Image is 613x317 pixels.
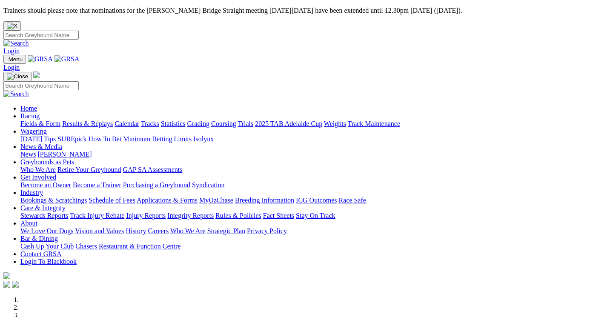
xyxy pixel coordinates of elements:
a: History [126,227,146,234]
a: How To Bet [89,135,122,143]
a: Login [3,64,20,71]
a: Breeding Information [235,197,294,204]
a: 2025 TAB Adelaide Cup [255,120,322,127]
img: GRSA [54,55,80,63]
a: Tracks [141,120,159,127]
img: Search [3,40,29,47]
input: Search [3,81,79,90]
div: Greyhounds as Pets [20,166,610,174]
div: Industry [20,197,610,204]
a: SUREpick [57,135,86,143]
a: Login [3,47,20,54]
a: News [20,151,36,158]
img: X [7,23,17,29]
div: Racing [20,120,610,128]
a: Care & Integrity [20,204,66,211]
button: Toggle navigation [3,55,26,64]
img: Close [7,73,28,80]
span: Menu [9,56,23,63]
a: About [20,220,37,227]
img: facebook.svg [3,281,10,288]
a: Racing [20,112,40,120]
a: Get Involved [20,174,56,181]
div: Bar & Dining [20,243,610,250]
a: Become an Owner [20,181,71,188]
a: Stewards Reports [20,212,68,219]
a: Statistics [161,120,186,127]
a: Home [20,105,37,112]
a: Become a Trainer [73,181,121,188]
a: Chasers Restaurant & Function Centre [75,243,180,250]
a: Trials [238,120,253,127]
img: GRSA [28,55,53,63]
a: Vision and Values [75,227,124,234]
a: Industry [20,189,43,196]
img: Search [3,90,29,98]
a: Injury Reports [126,212,166,219]
a: Calendar [115,120,139,127]
a: Track Injury Rebate [70,212,124,219]
img: logo-grsa-white.png [3,272,10,279]
a: Stay On Track [296,212,335,219]
a: Wagering [20,128,47,135]
p: Trainers should please note that nominations for the [PERSON_NAME] Bridge Straight meeting [DATE]... [3,7,610,14]
a: Grading [187,120,209,127]
a: Fact Sheets [263,212,294,219]
a: Cash Up Your Club [20,243,74,250]
a: Coursing [211,120,236,127]
input: Search [3,31,79,40]
a: Weights [324,120,346,127]
img: twitter.svg [12,281,19,288]
img: logo-grsa-white.png [33,71,40,78]
a: ICG Outcomes [296,197,337,204]
div: About [20,227,610,235]
div: Get Involved [20,181,610,189]
a: Privacy Policy [247,227,287,234]
div: Wagering [20,135,610,143]
a: Who We Are [170,227,206,234]
a: MyOzChase [199,197,233,204]
a: Purchasing a Greyhound [123,181,190,188]
a: Login To Blackbook [20,258,77,265]
button: Close [3,21,21,31]
a: Careers [148,227,169,234]
a: Applications & Forms [137,197,198,204]
a: [PERSON_NAME] [37,151,92,158]
a: Strategic Plan [207,227,245,234]
a: Results & Replays [62,120,113,127]
a: We Love Our Dogs [20,227,73,234]
div: Care & Integrity [20,212,610,220]
a: Syndication [192,181,224,188]
a: Fields & Form [20,120,60,127]
a: Contact GRSA [20,250,61,257]
a: Integrity Reports [167,212,214,219]
a: News & Media [20,143,62,150]
a: Track Maintenance [348,120,400,127]
a: Retire Your Greyhound [57,166,121,173]
div: News & Media [20,151,610,158]
a: Schedule of Fees [89,197,135,204]
a: Race Safe [338,197,366,204]
a: GAP SA Assessments [123,166,183,173]
a: Who We Are [20,166,56,173]
a: Greyhounds as Pets [20,158,74,166]
a: Minimum Betting Limits [123,135,192,143]
a: Bookings & Scratchings [20,197,87,204]
a: Rules & Policies [215,212,261,219]
a: [DATE] Tips [20,135,56,143]
a: Isolynx [193,135,214,143]
button: Toggle navigation [3,72,32,81]
a: Bar & Dining [20,235,58,242]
